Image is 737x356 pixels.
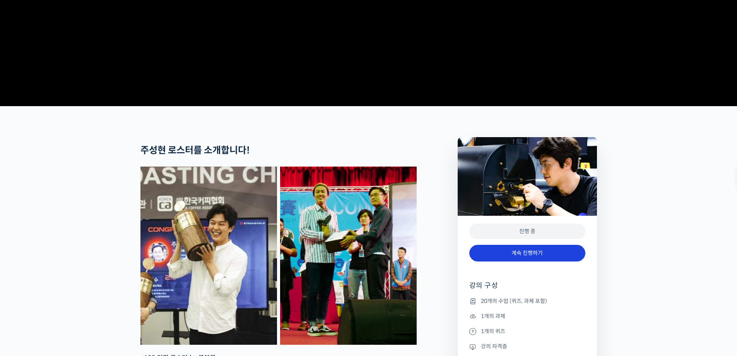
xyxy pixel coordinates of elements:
[469,327,585,336] li: 1개의 퀴즈
[100,246,149,265] a: 설정
[140,144,250,156] strong: 주성현 로스터를 소개합니다!
[469,311,585,321] li: 1개의 과제
[71,258,80,264] span: 대화
[24,257,29,263] span: 홈
[469,281,585,296] h4: 강의 구성
[469,342,585,351] li: 강의 자격증
[51,246,100,265] a: 대화
[469,296,585,306] li: 20개의 수업 (퀴즈, 과제 포함)
[469,224,585,239] div: 진행 중
[120,257,129,263] span: 설정
[469,245,585,261] a: 계속 진행하기
[2,246,51,265] a: 홈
